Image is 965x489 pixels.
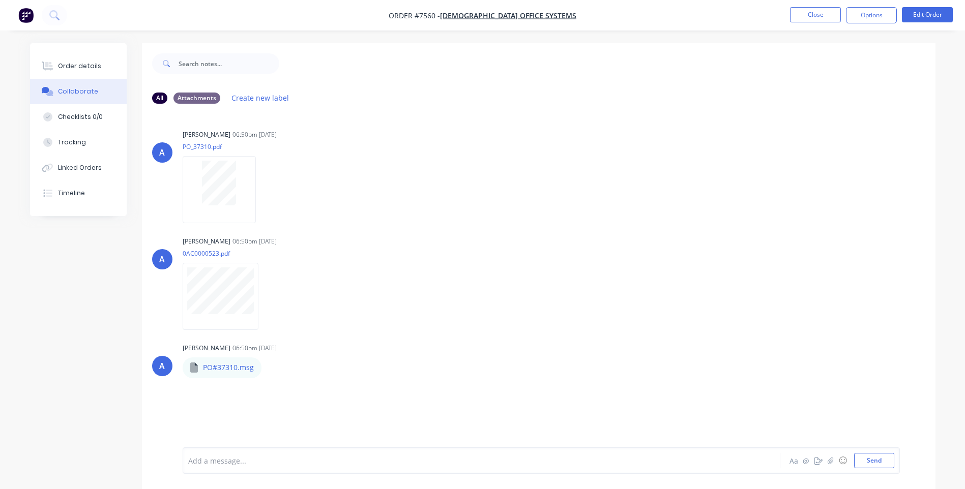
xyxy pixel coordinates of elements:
div: Checklists 0/0 [58,112,103,121]
div: [PERSON_NAME] [183,237,230,246]
button: Options [846,7,897,23]
button: Send [854,453,894,468]
button: @ [800,454,812,467]
button: Timeline [30,180,127,206]
p: 0AC0000523.pdf [183,249,269,258]
div: Timeline [58,189,85,198]
div: A [159,146,165,159]
input: Search notes... [179,53,279,74]
div: All [152,93,167,104]
button: Collaborate [30,79,127,104]
div: Collaborate [58,87,98,96]
button: Edit Order [902,7,953,22]
div: [PERSON_NAME] [183,130,230,139]
span: Order #7560 - [389,11,440,20]
img: Factory [18,8,34,23]
button: Order details [30,53,127,79]
button: Aa [788,454,800,467]
button: Linked Orders [30,155,127,180]
button: ☺ [837,454,849,467]
button: Tracking [30,130,127,155]
div: A [159,253,165,265]
div: Tracking [58,138,86,147]
div: Linked Orders [58,163,102,172]
div: 06:50pm [DATE] [232,237,277,246]
div: [PERSON_NAME] [183,344,230,353]
div: Order details [58,62,101,71]
div: Attachments [173,93,220,104]
p: PO_37310.pdf [183,142,266,151]
a: [DEMOGRAPHIC_DATA] Office Systems [440,11,576,20]
button: Checklists 0/0 [30,104,127,130]
button: Close [790,7,841,22]
div: A [159,360,165,372]
p: PO#37310.msg [203,362,254,373]
div: 06:50pm [DATE] [232,130,277,139]
button: Create new label [226,91,295,105]
div: 06:50pm [DATE] [232,344,277,353]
